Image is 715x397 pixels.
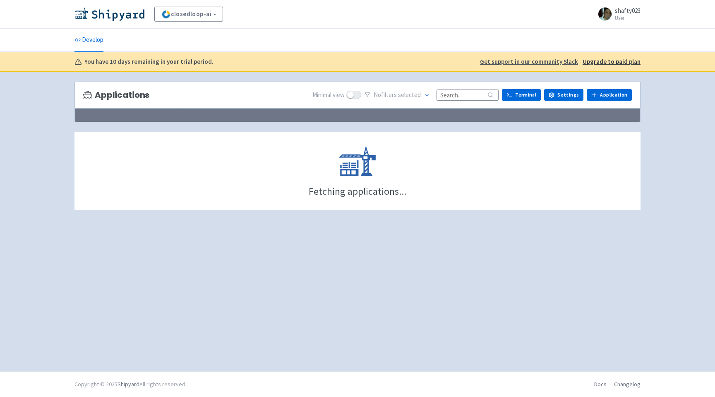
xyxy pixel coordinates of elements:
small: User [615,15,641,21]
a: shafty023 User [593,7,641,21]
u: Upgrade to paid plan [583,58,641,65]
a: Settings [544,89,583,101]
a: Terminal [502,89,541,101]
div: Copyright © 2025 All rights reserved. [74,380,187,389]
span: Minimal view [312,90,345,100]
div: Fetching applications... [309,186,406,196]
span: selected [398,91,421,99]
img: Shipyard logo [74,7,144,21]
span: shafty023 [615,7,641,15]
input: Search... [437,90,499,101]
b: You have 10 days remaining in your trial period. [84,57,214,67]
a: Changelog [614,380,641,388]
a: Develop [74,29,103,52]
a: Get support in our community Slack [480,57,578,67]
a: Shipyard [118,380,139,388]
a: Application [587,89,632,101]
h3: Applications [83,90,149,100]
u: Get support in our community Slack [480,58,578,65]
span: No filter s [374,90,421,100]
a: closedloop-ai [154,7,223,22]
a: Docs [594,380,607,388]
